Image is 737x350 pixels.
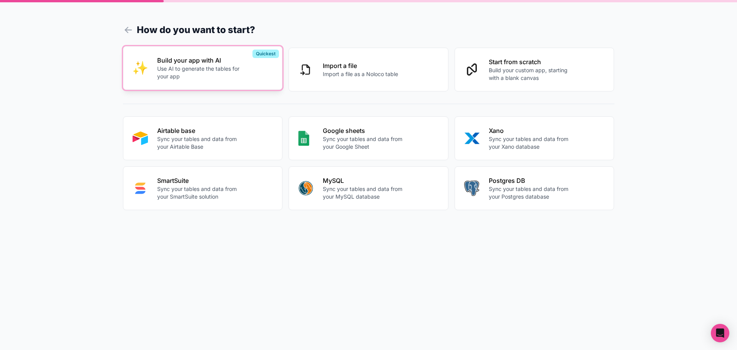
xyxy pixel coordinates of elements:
img: POSTGRES [464,181,479,196]
p: SmartSuite [157,176,242,185]
img: MYSQL [298,181,314,196]
p: MySQL [323,176,408,185]
button: POSTGRESPostgres DBSync your tables and data from your Postgres database [455,166,614,210]
p: Xano [489,126,574,135]
button: XANOXanoSync your tables and data from your Xano database [455,116,614,160]
div: Quickest [252,50,279,58]
p: Sync your tables and data from your SmartSuite solution [157,185,242,201]
p: Import a file as a Noloco table [323,70,398,78]
p: Start from scratch [489,57,574,66]
button: INTERNAL_WITH_AIBuild your app with AIUse AI to generate the tables for your appQuickest [123,46,283,90]
p: Airtable base [157,126,242,135]
div: Open Intercom Messenger [711,324,729,342]
img: XANO [464,131,480,146]
button: Start from scratchBuild your custom app, starting with a blank canvas [455,48,614,91]
p: Use AI to generate the tables for your app [157,65,242,80]
p: Sync your tables and data from your Postgres database [489,185,574,201]
button: GOOGLE_SHEETSGoogle sheetsSync your tables and data from your Google Sheet [289,116,448,160]
p: Build your app with AI [157,56,242,65]
p: Import a file [323,61,398,70]
p: Google sheets [323,126,408,135]
img: SMART_SUITE [133,181,148,196]
p: Sync your tables and data from your MySQL database [323,185,408,201]
button: MYSQLMySQLSync your tables and data from your MySQL database [289,166,448,210]
p: Postgres DB [489,176,574,185]
button: Import a fileImport a file as a Noloco table [289,48,448,91]
p: Build your custom app, starting with a blank canvas [489,66,574,82]
h1: How do you want to start? [123,23,614,37]
button: AIRTABLEAirtable baseSync your tables and data from your Airtable Base [123,116,283,160]
img: AIRTABLE [133,131,148,146]
p: Sync your tables and data from your Google Sheet [323,135,408,151]
p: Sync your tables and data from your Airtable Base [157,135,242,151]
p: Sync your tables and data from your Xano database [489,135,574,151]
img: GOOGLE_SHEETS [298,131,309,146]
img: INTERNAL_WITH_AI [133,60,148,76]
button: SMART_SUITESmartSuiteSync your tables and data from your SmartSuite solution [123,166,283,210]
